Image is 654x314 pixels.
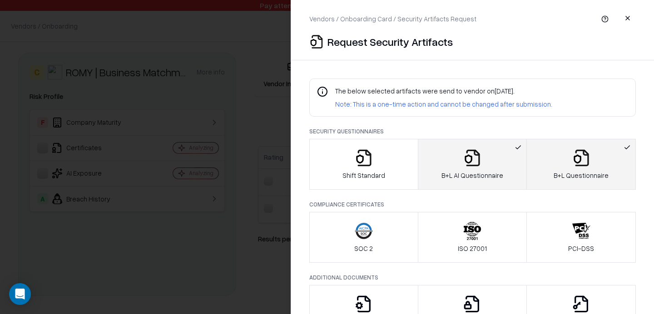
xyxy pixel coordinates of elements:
p: The below selected artifacts were send to vendor on [DATE] . [335,86,552,96]
p: B+L Questionnaire [554,171,609,180]
button: SOC 2 [309,212,418,263]
p: Shift Standard [342,171,385,180]
button: ISO 27001 [418,212,527,263]
p: B+L AI Questionnaire [441,171,503,180]
button: PCI-DSS [526,212,636,263]
button: B+L Questionnaire [526,139,636,190]
p: Note: This is a one-time action and cannot be changed after submission. [335,99,552,109]
p: SOC 2 [354,244,373,253]
p: Compliance Certificates [309,201,636,208]
p: Security Questionnaires [309,128,636,135]
button: B+L AI Questionnaire [418,139,527,190]
p: Request Security Artifacts [327,34,453,49]
button: Shift Standard [309,139,418,190]
p: PCI-DSS [568,244,594,253]
p: Vendors / Onboarding Card / Security Artifacts Request [309,14,476,24]
p: Additional Documents [309,274,636,281]
p: ISO 27001 [458,244,487,253]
